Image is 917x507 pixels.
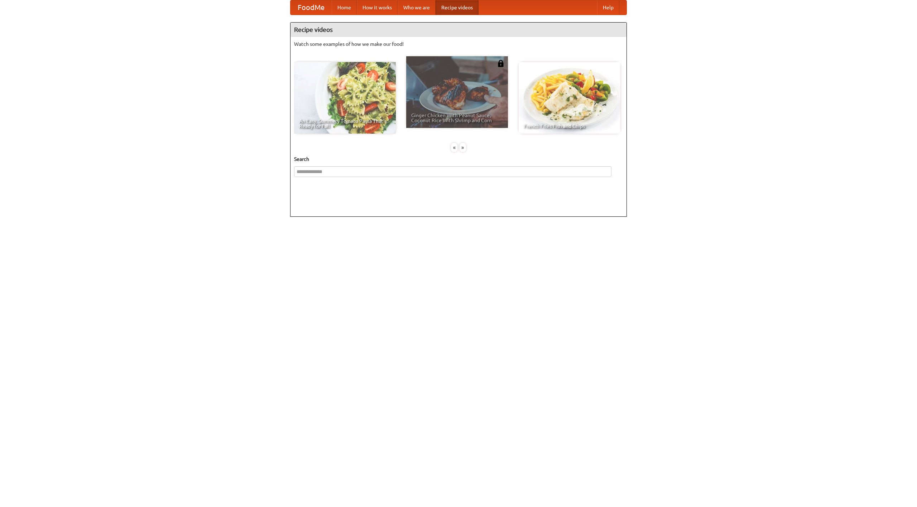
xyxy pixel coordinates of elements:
[597,0,619,15] a: Help
[291,23,626,37] h4: Recipe videos
[460,143,466,152] div: »
[294,40,623,48] p: Watch some examples of how we make our food!
[436,0,479,15] a: Recipe videos
[299,119,391,129] span: An Easy, Summery Tomato Pasta That's Ready for Fall
[519,62,620,134] a: French Fries Fish and Chips
[357,0,398,15] a: How it works
[451,143,457,152] div: «
[332,0,357,15] a: Home
[294,156,623,163] h5: Search
[398,0,436,15] a: Who we are
[291,0,332,15] a: FoodMe
[524,124,615,129] span: French Fries Fish and Chips
[294,62,396,134] a: An Easy, Summery Tomato Pasta That's Ready for Fall
[497,60,504,67] img: 483408.png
